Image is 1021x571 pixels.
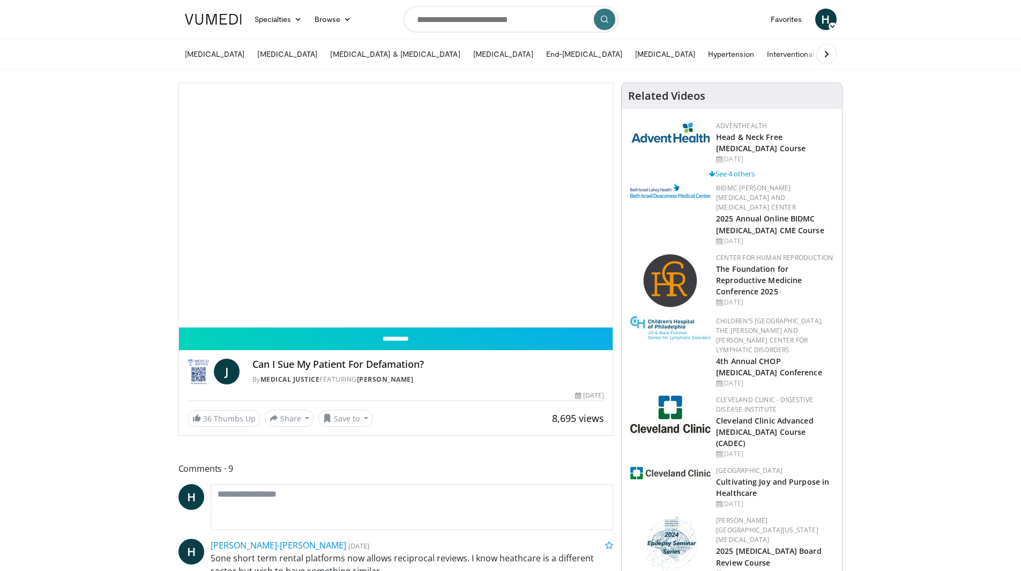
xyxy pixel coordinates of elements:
span: 36 [203,413,212,424]
input: Search topics, interventions [404,6,618,32]
a: [MEDICAL_DATA] [178,43,251,65]
div: [DATE] [575,391,604,401]
a: 2025 Annual Online BIDMC [MEDICAL_DATA] CME Course [716,213,824,235]
div: [DATE] [716,298,833,307]
a: See 4 others [709,169,755,179]
a: H [178,484,204,510]
a: H [178,539,204,565]
a: [GEOGRAPHIC_DATA] [716,466,782,475]
a: Specialties [248,9,309,30]
a: Head & Neck Free [MEDICAL_DATA] Course [716,132,806,153]
div: [DATE] [716,379,833,388]
a: Interventional Nephrology [761,43,862,65]
a: Children’s [GEOGRAPHIC_DATA], The [PERSON_NAME] and [PERSON_NAME] Center for Lymphatic Disorders [716,316,823,354]
div: [DATE] [716,449,833,459]
img: ffa5faa8-5a43-44fb-9bed-3795f4b5ac57.jpg.150x105_q85_autocrop_double_scale_upscale_version-0.2.jpg [630,316,711,340]
a: [MEDICAL_DATA] [251,43,324,65]
button: Share [265,410,315,427]
a: Cleveland Clinic Advanced [MEDICAL_DATA] Course (CADEC) [716,416,814,448]
a: [MEDICAL_DATA] & [MEDICAL_DATA] [324,43,466,65]
img: c96b19ec-a48b-46a9-9095-935f19585444.png.150x105_q85_autocrop_double_scale_upscale_version-0.2.png [630,184,711,198]
video-js: Video Player [179,83,613,328]
h4: Can I Sue My Patient For Defamation? [252,359,605,370]
div: [DATE] [716,154,833,164]
a: BIDMC [PERSON_NAME][MEDICAL_DATA] and [MEDICAL_DATA] Center [716,183,796,212]
a: Browse [308,9,357,30]
img: 1ef99228-8384-4f7a-af87-49a18d542794.png.150x105_q85_autocrop_double_scale_upscale_version-0.2.jpg [630,467,711,479]
h4: Related Videos [628,90,705,102]
img: 26c3db21-1732-4825-9e63-fd6a0021a399.jpg.150x105_q85_autocrop_double_scale_upscale_version-0.2.jpg [630,395,711,433]
img: 5c3c682d-da39-4b33-93a5-b3fb6ba9580b.jpg.150x105_q85_autocrop_double_scale_upscale_version-0.2.jpg [630,121,711,143]
a: The Foundation for Reproductive Medicine Conference 2025 [716,264,802,296]
a: AdventHealth [716,121,767,130]
a: [PERSON_NAME][GEOGRAPHIC_DATA][US_STATE][MEDICAL_DATA] [716,516,818,544]
a: [PERSON_NAME]-[PERSON_NAME] [211,539,346,551]
a: J [214,359,240,384]
small: [DATE] [348,541,369,551]
a: Cultivating Joy and Purpose in Healthcare [716,477,829,498]
button: Save to [318,410,373,427]
a: Center for Human Reproduction [716,253,833,262]
a: Cleveland Clinic - Digestive Disease Institute [716,395,813,414]
a: [MEDICAL_DATA] [467,43,540,65]
a: Hypertension [702,43,761,65]
img: VuMedi Logo [185,14,242,25]
img: c058e059-5986-4522-8e32-16b7599f4943.png.150x105_q85_autocrop_double_scale_upscale_version-0.2.png [643,253,699,309]
a: [MEDICAL_DATA] [629,43,702,65]
a: 36 Thumbs Up [188,410,260,427]
div: [DATE] [716,499,833,509]
img: Medical Justice [188,359,210,384]
a: 2025 [MEDICAL_DATA] Board Review Course [716,546,822,567]
a: 4th Annual CHOP [MEDICAL_DATA] Conference [716,356,822,377]
span: Comments 9 [178,462,614,476]
div: By FEATURING [252,375,605,384]
a: Medical Justice [260,375,320,384]
a: [PERSON_NAME] [357,375,414,384]
span: 8,695 views [552,412,604,425]
a: H [815,9,837,30]
a: End-[MEDICAL_DATA] [540,43,629,65]
div: [DATE] [716,236,833,246]
a: Favorites [764,9,809,30]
